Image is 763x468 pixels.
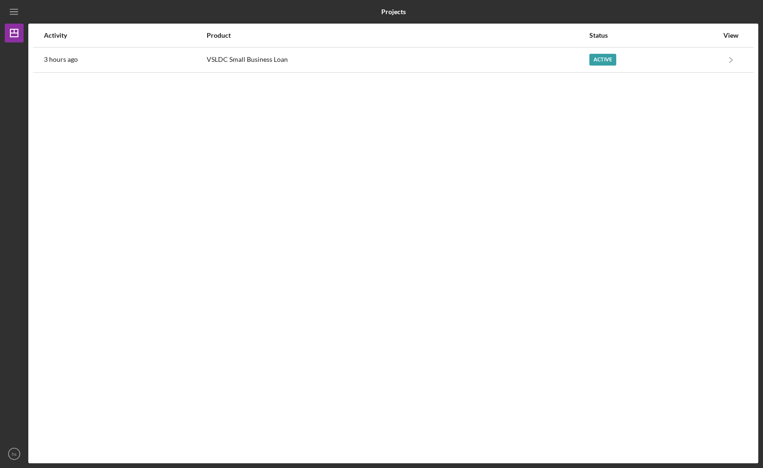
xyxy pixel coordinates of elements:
button: hs [5,444,24,463]
div: VSLDC Small Business Loan [207,48,588,72]
div: Active [589,54,616,66]
text: hs [12,451,17,457]
b: Projects [381,8,406,16]
div: Status [589,32,718,39]
div: Product [207,32,588,39]
div: Activity [44,32,206,39]
div: View [719,32,743,39]
time: 2025-08-14 19:02 [44,56,78,63]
